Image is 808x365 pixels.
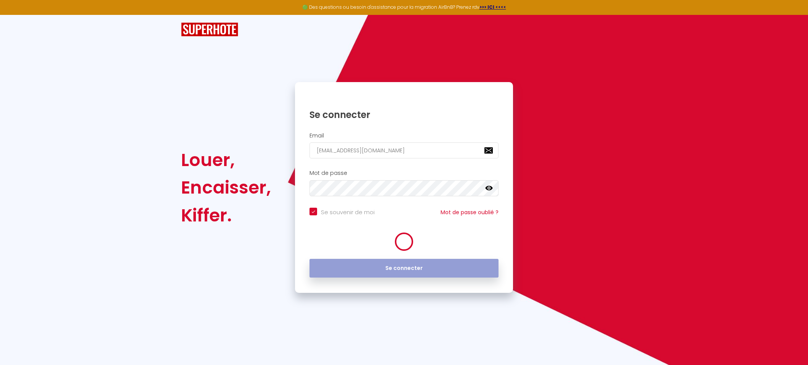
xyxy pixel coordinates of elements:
a: >>> ICI <<<< [479,4,506,10]
h2: Email [309,132,499,139]
a: Mot de passe oublié ? [441,208,499,216]
h2: Mot de passe [309,170,499,176]
img: SuperHote logo [181,23,238,37]
button: Se connecter [309,259,499,278]
div: Louer, [181,146,271,174]
h1: Se connecter [309,109,499,121]
div: Encaisser, [181,174,271,201]
div: Kiffer. [181,202,271,229]
input: Ton Email [309,142,499,158]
